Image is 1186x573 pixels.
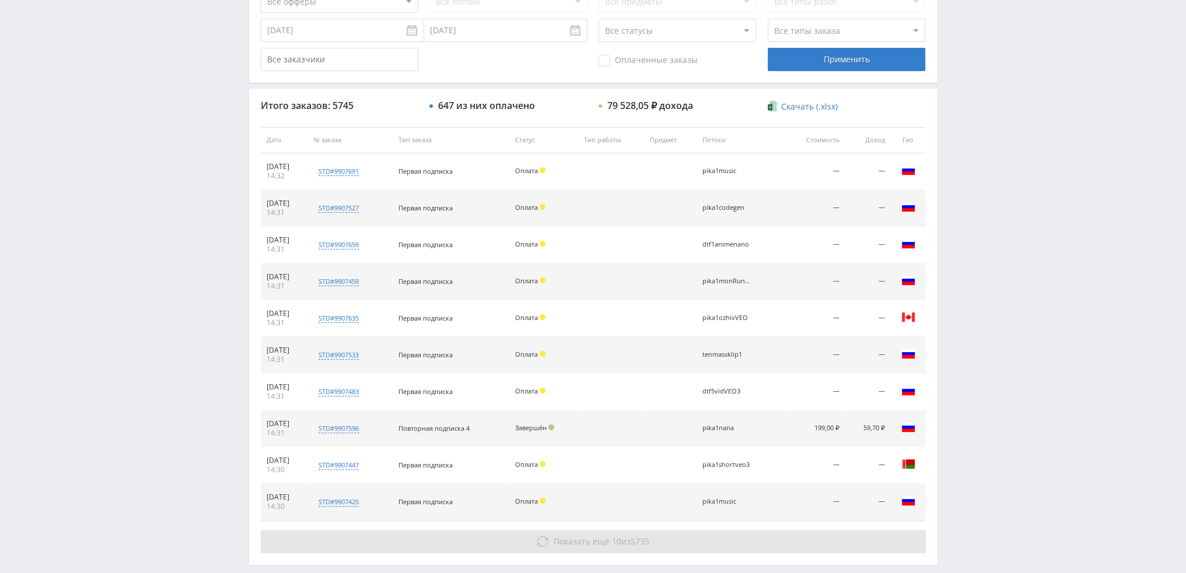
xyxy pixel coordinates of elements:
span: Холд [540,461,545,467]
span: Первая подписка [398,240,453,249]
div: [DATE] [267,309,302,318]
span: 10 [612,536,621,547]
td: — [845,447,891,484]
th: Статус [509,127,579,153]
td: — [784,227,845,263]
td: — [784,374,845,410]
th: Тип работы [578,127,644,153]
div: pika1nana [702,424,755,432]
img: can.png [901,310,915,324]
td: 199,00 ₽ [784,410,845,447]
td: — [784,447,845,484]
div: std#9907527 [319,203,359,213]
div: [DATE] [267,235,302,245]
div: dtf1animenano [702,241,755,248]
span: Повторная подписка 4 [398,424,470,433]
img: rus.png [901,494,915,508]
div: [DATE] [267,272,302,282]
img: rus.png [901,200,915,214]
div: std#9907483 [319,387,359,396]
th: Предмет [644,127,697,153]
span: Первая подписка [398,497,453,506]
div: 14:30 [267,465,302,474]
span: Оплата [515,460,538,469]
th: Гео [891,127,926,153]
div: std#9907447 [319,460,359,470]
th: Потоки [697,127,784,153]
div: [DATE] [267,162,302,171]
span: Первая подписка [398,387,453,396]
div: std#9907459 [319,277,359,286]
span: Оплата [515,276,538,285]
span: Холд [540,241,545,247]
div: 79 528,05 ₽ дохода [607,100,693,111]
div: [DATE] [267,346,302,355]
div: Итого заказов: 5745 [261,100,418,111]
span: Завершён [515,423,547,432]
span: Оплата [515,166,538,175]
div: dtf5vidVEO3 [702,388,755,395]
span: Первая подписка [398,277,453,286]
td: 59,70 ₽ [845,410,891,447]
div: 14:31 [267,208,302,217]
span: Холд [540,167,545,173]
span: Холд [540,277,545,283]
div: pika1music [702,167,755,175]
div: [DATE] [267,456,302,465]
span: Холд [540,498,545,504]
th: Тип заказа [393,127,509,153]
div: [DATE] [267,199,302,208]
span: Оплаченные заказы [599,55,698,66]
span: Холд [540,204,545,210]
div: 14:32 [267,171,302,181]
span: Холд [540,351,545,357]
div: 647 из них оплачено [438,100,535,111]
span: Первая подписка [398,314,453,322]
td: — [784,263,845,300]
span: Оплата [515,203,538,212]
img: rus.png [901,163,915,177]
div: Применить [768,48,925,71]
th: Доход [845,127,891,153]
div: 14:31 [267,318,302,328]
span: Оплата [515,350,538,358]
td: — [784,300,845,337]
div: std#9907533 [319,350,359,360]
th: Дата [261,127,307,153]
img: xlsx [768,100,778,112]
td: — [845,190,891,227]
td: — [784,190,845,227]
div: std#9907659 [319,240,359,249]
td: — [845,484,891,521]
td: — [845,374,891,410]
div: std#9907596 [319,424,359,433]
th: Стоимость [784,127,845,153]
span: Оплата [515,497,538,505]
span: Первая подписка [398,460,453,469]
span: Первая подписка [398,350,453,359]
span: Скачать (.xlsx) [781,102,838,111]
div: std#9907635 [319,314,359,323]
div: 14:31 [267,428,302,438]
div: [DATE] [267,419,302,428]
th: № заказа [307,127,393,153]
td: — [845,153,891,190]
td: — [845,337,891,374]
div: pika1music [702,498,755,505]
span: из [554,536,649,547]
input: Все заказчики [261,48,418,71]
td: — [845,263,891,300]
td: — [784,153,845,190]
div: [DATE] [267,493,302,502]
div: pika1shortveo3 [702,461,755,469]
div: std#9907425 [319,497,359,507]
td: — [784,337,845,374]
span: Холд [540,314,545,320]
div: 14:31 [267,355,302,364]
span: Показать ещё [554,536,610,547]
button: Показать ещё 10из5735 [261,530,926,553]
img: rus.png [901,420,915,434]
span: Подтвержден [548,424,554,430]
div: pika1codegen [702,204,755,212]
div: tenmassklip1 [702,351,755,358]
